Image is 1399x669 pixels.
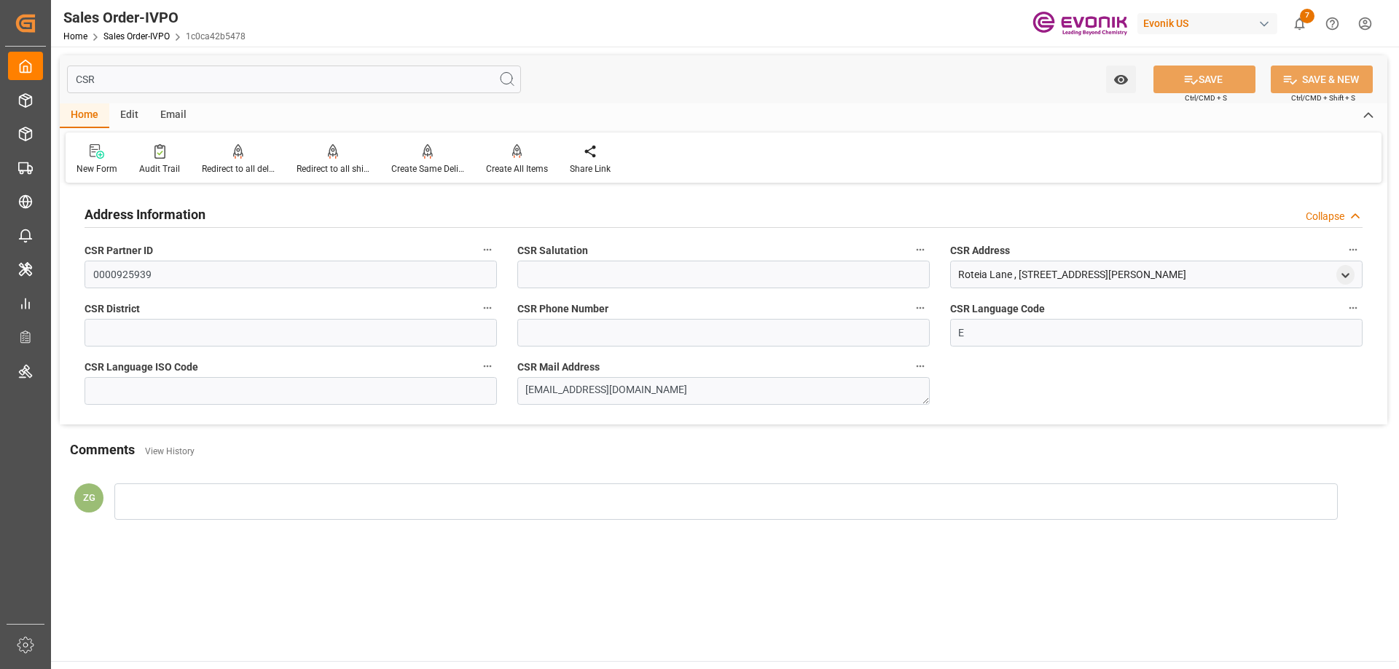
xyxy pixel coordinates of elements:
div: Evonik US [1137,13,1277,34]
button: CSR Partner ID [478,240,497,259]
span: CSR Address [950,243,1010,258]
div: New Form [77,162,117,175]
div: Collapse [1306,209,1344,224]
div: Create Same Delivery Date [391,162,464,175]
div: Audit Trail [139,162,180,175]
button: SAVE & NEW [1271,66,1373,93]
span: Ctrl/CMD + Shift + S [1291,92,1355,103]
button: CSR Language Code [1344,298,1363,317]
button: CSR Address [1344,240,1363,259]
button: Evonik US [1137,9,1283,37]
div: Roteia Lane , [STREET_ADDRESS][PERSON_NAME] [958,267,1186,282]
button: show 7 new notifications [1283,7,1316,40]
span: Ctrl/CMD + S [1185,92,1227,103]
span: CSR Language Code [950,301,1045,317]
h2: Comments [70,440,135,459]
textarea: [EMAIL_ADDRESS][DOMAIN_NAME] [517,377,930,405]
button: CSR Language ISO Code [478,357,497,376]
button: CSR Phone Number [911,298,930,317]
button: CSR District [478,298,497,317]
div: Sales Order-IVPO [63,7,246,28]
span: CSR Partner ID [85,243,153,258]
span: 7 [1300,9,1314,23]
button: SAVE [1153,66,1255,93]
button: Help Center [1316,7,1349,40]
img: Evonik-brand-mark-Deep-Purple-RGB.jpeg_1700498283.jpeg [1032,11,1127,36]
a: Home [63,31,87,41]
div: Create All Items [486,162,548,175]
button: open menu [1106,66,1136,93]
span: CSR Salutation [517,243,588,258]
div: Edit [109,103,149,128]
span: ZG [83,492,95,503]
button: CSR Mail Address [911,357,930,376]
input: Search Fields [67,66,521,93]
div: Email [149,103,197,128]
span: CSR District [85,301,140,317]
div: Home [60,103,109,128]
span: CSR Mail Address [517,360,600,375]
div: Redirect to all deliveries [202,162,275,175]
h2: Address Information [85,205,205,224]
div: Redirect to all shipments [297,162,369,175]
span: CSR Phone Number [517,301,608,317]
a: View History [145,446,195,456]
button: CSR Salutation [911,240,930,259]
div: Share Link [570,162,611,175]
div: open menu [1336,265,1355,285]
span: CSR Language ISO Code [85,360,198,375]
a: Sales Order-IVPO [103,31,170,41]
